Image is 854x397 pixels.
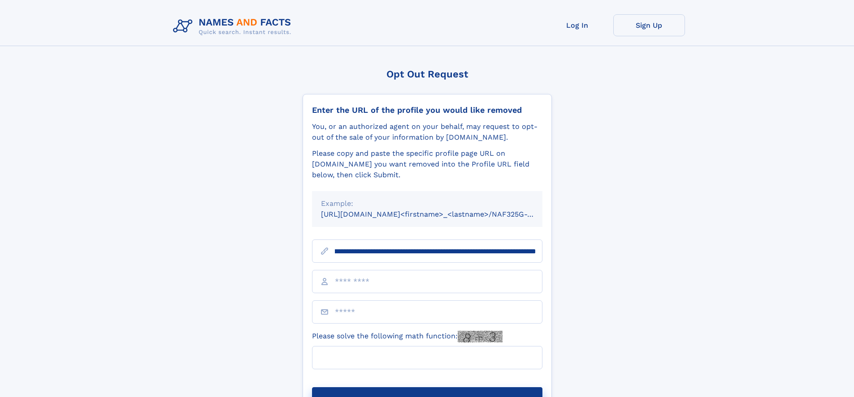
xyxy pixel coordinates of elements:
[312,121,542,143] div: You, or an authorized agent on your behalf, may request to opt-out of the sale of your informatio...
[312,148,542,180] div: Please copy and paste the specific profile page URL on [DOMAIN_NAME] you want removed into the Pr...
[312,105,542,115] div: Enter the URL of the profile you would like removed
[613,14,685,36] a: Sign Up
[303,68,552,80] div: Opt Out Request
[321,210,559,218] small: [URL][DOMAIN_NAME]<firstname>_<lastname>/NAF325G-xxxxxxxx
[542,14,613,36] a: Log In
[312,331,503,342] label: Please solve the following math function:
[169,14,299,38] img: Logo Names and Facts
[321,198,533,209] div: Example:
